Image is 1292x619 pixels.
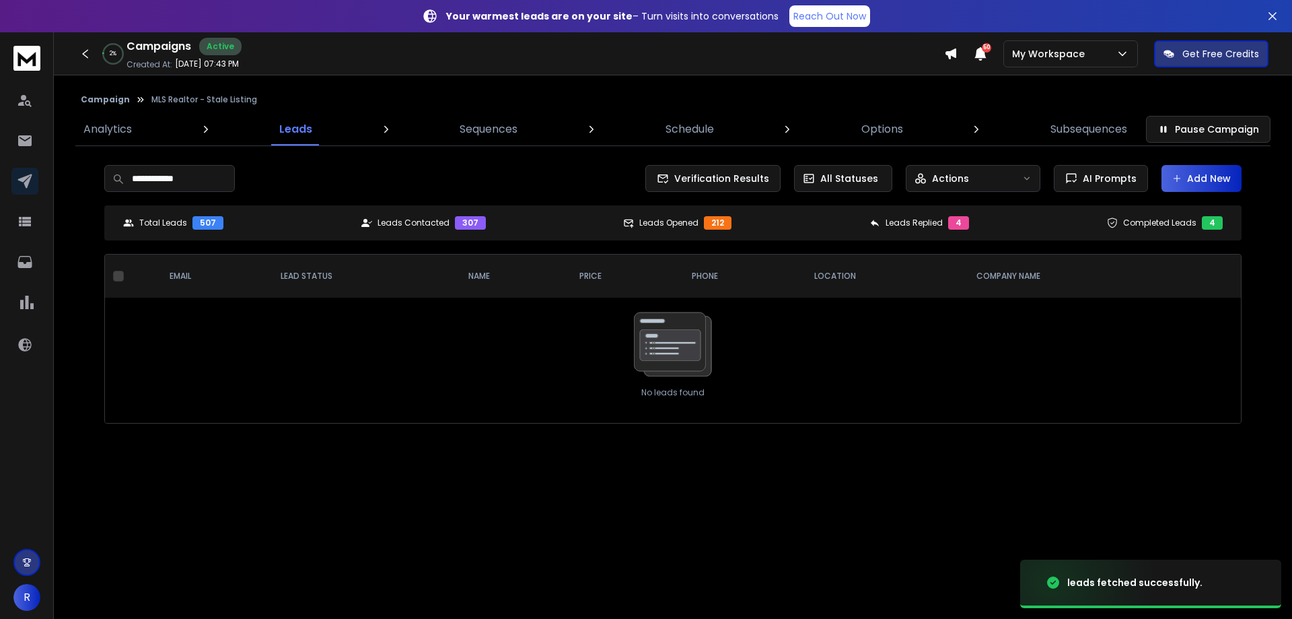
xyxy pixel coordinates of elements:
[853,113,911,145] a: Options
[861,121,903,137] p: Options
[1054,165,1148,192] button: AI Prompts
[1146,116,1270,143] button: Pause Campaign
[948,216,969,230] div: 4
[455,216,486,230] div: 307
[1123,218,1196,228] p: Completed Leads
[446,9,779,23] p: – Turn visits into conversations
[886,218,943,228] p: Leads Replied
[966,255,1185,298] th: Company Name
[803,255,966,298] th: location
[270,255,458,298] th: LEAD STATUS
[669,172,769,185] span: Verification Results
[793,9,866,23] p: Reach Out Now
[1202,216,1223,230] div: 4
[446,9,633,23] strong: Your warmest leads are on your site
[1012,47,1090,61] p: My Workspace
[452,113,526,145] a: Sequences
[1067,576,1203,589] div: leads fetched successfully.
[127,59,172,70] p: Created At:
[645,165,781,192] button: Verification Results
[110,50,116,58] p: 2 %
[458,255,568,298] th: NAME
[192,216,223,230] div: 507
[666,121,714,137] p: Schedule
[657,113,722,145] a: Schedule
[75,113,140,145] a: Analytics
[199,38,242,55] div: Active
[820,172,878,185] p: All Statuses
[1154,40,1268,67] button: Get Free Credits
[932,172,969,185] p: Actions
[1042,113,1135,145] a: Subsequences
[139,218,187,228] p: Total Leads
[127,38,191,55] h1: Campaigns
[271,113,320,145] a: Leads
[13,46,40,71] img: logo
[569,255,681,298] th: Price
[83,121,132,137] p: Analytics
[1050,121,1127,137] p: Subsequences
[81,94,130,105] button: Campaign
[789,5,870,27] a: Reach Out Now
[279,121,312,137] p: Leads
[681,255,803,298] th: Phone
[639,218,698,228] p: Leads Opened
[641,387,705,398] p: No leads found
[151,94,257,105] p: MLS Realtor - Stale Listing
[1182,47,1259,61] p: Get Free Credits
[13,584,40,611] button: R
[982,43,991,53] span: 50
[378,218,450,228] p: Leads Contacted
[460,121,517,137] p: Sequences
[1161,165,1242,192] button: Add New
[704,216,731,230] div: 212
[159,255,269,298] th: EMAIL
[1077,172,1137,185] span: AI Prompts
[175,59,239,69] p: [DATE] 07:43 PM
